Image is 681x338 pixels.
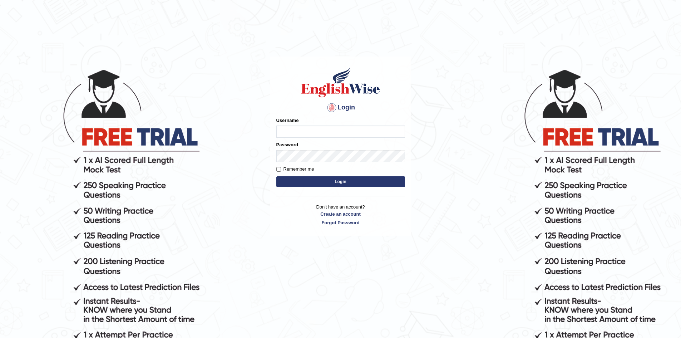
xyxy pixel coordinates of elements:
input: Remember me [276,167,281,172]
p: Don't have an account? [276,204,405,226]
h4: Login [276,102,405,113]
a: Forgot Password [276,219,405,226]
label: Password [276,141,298,148]
button: Login [276,176,405,187]
img: Logo of English Wise sign in for intelligent practice with AI [300,66,381,98]
label: Remember me [276,166,314,173]
a: Create an account [276,211,405,217]
label: Username [276,117,299,124]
